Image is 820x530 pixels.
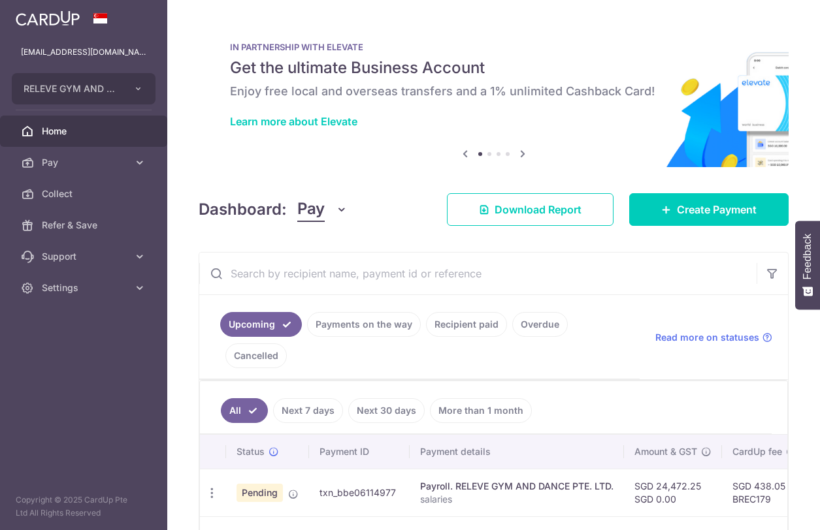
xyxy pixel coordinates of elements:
span: Read more on statuses [655,331,759,344]
img: CardUp [16,10,80,26]
button: Feedback - Show survey [795,221,820,309]
a: Read more on statuses [655,331,772,344]
a: More than 1 month [430,398,532,423]
th: Payment details [410,435,624,469]
td: SGD 24,472.25 SGD 0.00 [624,469,722,516]
h6: Enjoy free local and overseas transfers and a 1% unlimited Cashback Card! [230,84,757,99]
span: Amount & GST [634,445,697,458]
span: Collect [42,187,128,200]
td: SGD 438.05 BREC179 [722,469,807,516]
th: Payment ID [309,435,410,469]
input: Search by recipient name, payment id or reference [199,253,757,294]
a: Payments on the way [307,312,421,337]
button: Pay [297,197,348,222]
h5: Get the ultimate Business Account [230,57,757,78]
p: salaries [420,493,614,506]
a: Create Payment [629,193,789,226]
a: Overdue [512,312,568,337]
h4: Dashboard: [199,198,287,221]
span: CardUp fee [732,445,782,458]
span: Pay [42,156,128,169]
a: Download Report [447,193,614,226]
img: Renovation banner [199,21,789,167]
span: Download Report [495,202,582,217]
a: Next 30 days [348,398,425,423]
td: txn_bbe06114977 [309,469,410,516]
p: [EMAIL_ADDRESS][DOMAIN_NAME] [21,46,146,59]
span: Create Payment [677,202,757,217]
span: Pay [297,197,325,222]
a: Cancelled [225,343,287,368]
a: All [221,398,268,423]
span: Pending [237,484,283,502]
a: Upcoming [220,312,302,337]
div: Payroll. RELEVE GYM AND DANCE PTE. LTD. [420,480,614,493]
span: RELEVE GYM AND DANCE PTE. LTD. [24,82,120,95]
span: Settings [42,281,128,294]
button: RELEVE GYM AND DANCE PTE. LTD. [12,73,156,104]
p: IN PARTNERSHIP WITH ELEVATE [230,42,757,52]
span: Refer & Save [42,219,128,232]
span: Support [42,250,128,263]
a: Learn more about Elevate [230,115,357,128]
span: Feedback [802,234,813,279]
a: Next 7 days [273,398,343,423]
span: Home [42,125,128,138]
a: Recipient paid [426,312,507,337]
span: Status [237,445,265,458]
